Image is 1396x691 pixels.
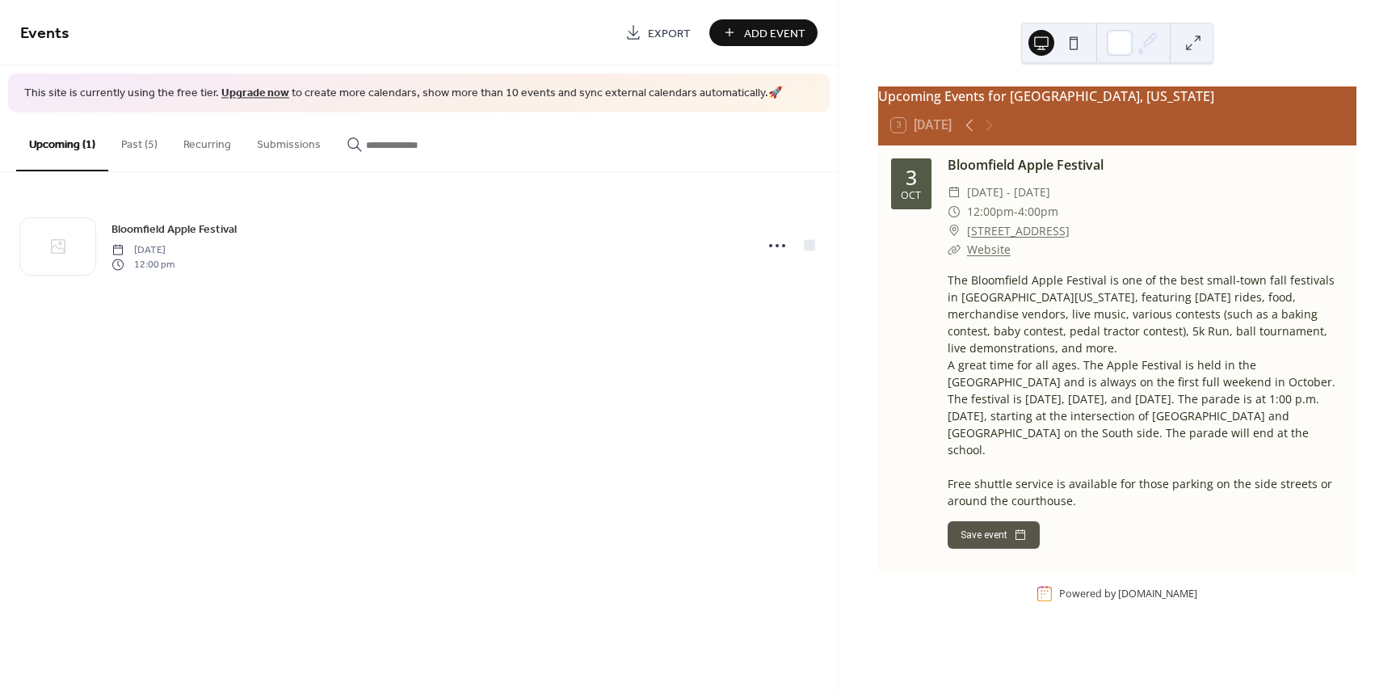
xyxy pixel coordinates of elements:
span: 4:00pm [1018,202,1058,221]
a: Bloomfield Apple Festival [111,220,237,238]
div: ​ [948,183,961,202]
div: ​ [948,240,961,259]
button: Past (5) [108,112,170,170]
div: Powered by [1059,587,1197,600]
span: Add Event [744,25,805,42]
a: Bloomfield Apple Festival [948,156,1104,174]
span: Bloomfield Apple Festival [111,221,237,238]
span: Events [20,18,69,49]
div: Upcoming Events for [GEOGRAPHIC_DATA], [US_STATE] [878,86,1356,106]
button: Recurring [170,112,244,170]
span: 12:00pm [967,202,1014,221]
span: 12:00 pm [111,258,174,272]
button: Add Event [709,19,818,46]
button: Save event [948,521,1040,549]
div: Oct [901,191,921,201]
a: Upgrade now [221,82,289,104]
button: Submissions [244,112,334,170]
a: Website [967,242,1011,257]
span: [DATE] - [DATE] [967,183,1050,202]
a: [DOMAIN_NAME] [1118,587,1197,600]
button: Upcoming (1) [16,112,108,171]
div: 3 [906,167,917,187]
a: Export [613,19,703,46]
span: - [1014,202,1018,221]
div: The Bloomfield Apple Festival is one of the best small-town fall festivals in [GEOGRAPHIC_DATA][U... [948,272,1343,509]
span: [DATE] [111,242,174,257]
a: [STREET_ADDRESS] [967,221,1070,241]
span: This site is currently using the free tier. to create more calendars, show more than 10 events an... [24,86,782,102]
div: ​ [948,202,961,221]
div: ​ [948,221,961,241]
span: Export [648,25,691,42]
